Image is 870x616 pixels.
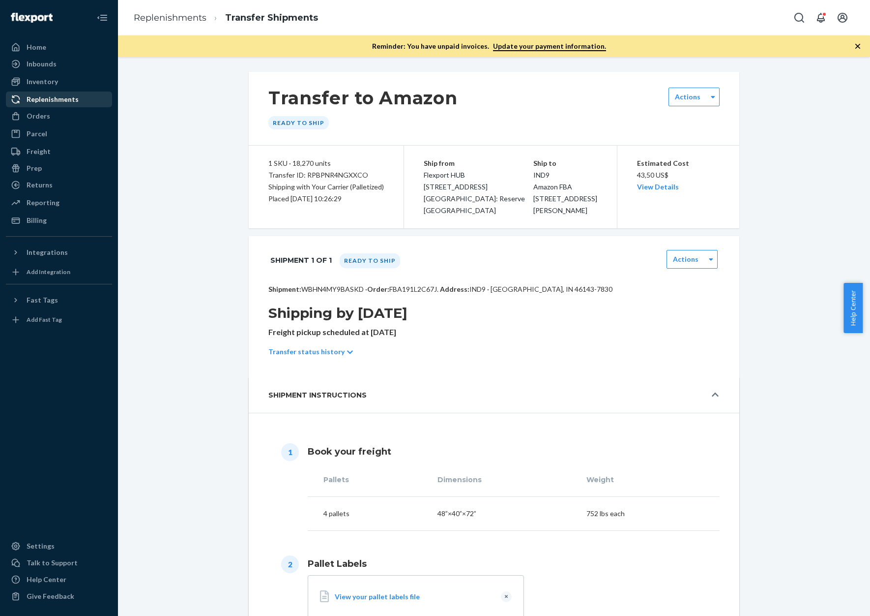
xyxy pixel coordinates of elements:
[6,572,112,587] a: Help Center
[533,157,597,169] p: Ship to
[268,304,720,322] h1: Shipping by [DATE]
[27,180,53,190] div: Returns
[308,463,426,497] th: Pallets
[27,163,42,173] div: Prep
[533,171,597,215] span: IND9 Amazon FBA [STREET_ADDRESS][PERSON_NAME]
[6,74,112,90] a: Inventory
[335,592,493,602] a: View your pallet labels file
[6,56,112,72] a: Inbounds
[843,283,863,333] button: Help Center
[424,171,525,215] span: Flexport HUB [STREET_ADDRESS][GEOGRAPHIC_DATA]: Reserve [GEOGRAPHIC_DATA]
[27,575,66,585] div: Help Center
[268,193,384,205] div: Placed [DATE] 10:26:29
[268,88,458,108] h1: Transfer to Amazon
[27,268,70,276] div: Add Integration
[281,443,299,461] span: 1
[424,157,533,169] p: Ship from
[27,541,55,551] div: Settings
[575,497,720,531] td: 752 lbs each
[308,445,720,458] h1: Book your freight
[6,588,112,604] button: Give Feedback
[811,8,831,28] button: Open notifications
[308,557,720,570] h1: Pallet Labels
[6,144,112,159] a: Freight
[126,3,326,32] ol: breadcrumbs
[268,116,329,129] div: Ready to ship
[426,497,575,531] td: 48”×40”×72”
[27,42,46,52] div: Home
[637,157,720,169] p: Estimated Cost
[27,129,47,139] div: Parcel
[789,8,809,28] button: Open Search Box
[6,108,112,124] a: Orders
[92,8,112,28] button: Close Navigation
[281,555,299,573] span: 2
[134,12,206,23] a: Replenishments
[6,245,112,260] button: Integrations
[6,213,112,228] a: Billing
[6,126,112,142] a: Parcel
[340,253,400,268] div: Ready to ship
[268,181,384,193] p: Shipping with Your Carrier (Palletized)
[11,13,53,23] img: Flexport logo
[372,41,606,51] p: Reminder: You have unpaid invoices.
[493,42,606,51] a: Update your payment information.
[268,284,720,294] p: WBHN4MY9BASKD · IND9 · [GEOGRAPHIC_DATA], IN 46143-7830
[268,169,384,181] div: Transfer ID: RPBPNR4NGXXCO
[575,463,720,497] th: Weight
[268,389,367,401] h5: Shipment Instructions
[833,8,852,28] button: Open account menu
[27,295,58,305] div: Fast Tags
[268,157,384,169] div: 1 SKU · 18,270 units
[27,198,59,208] div: Reporting
[367,285,438,293] span: Order:
[6,538,112,554] a: Settings
[268,347,345,357] p: Transfer status history
[6,160,112,176] a: Prep
[27,111,50,121] div: Orders
[426,463,575,497] th: Dimensions
[440,285,469,293] span: Address:
[268,285,301,293] span: Shipment:
[673,254,698,264] label: Actions
[27,247,68,257] div: Integrations
[501,591,512,602] button: Clear
[637,157,720,193] div: 43,50 US$
[268,327,720,338] p: Freight pickup scheduled at [DATE]
[675,92,700,102] label: Actions
[6,195,112,211] a: Reporting
[225,12,318,23] a: Transfer Shipments
[270,250,332,271] h1: Shipment 1 of 1
[27,216,47,225] div: Billing
[6,555,112,571] a: Talk to Support
[389,285,438,293] span: FBA191L2C67J .
[27,94,79,104] div: Replenishments
[249,377,739,413] button: Shipment Instructions
[27,77,58,87] div: Inventory
[27,59,57,69] div: Inbounds
[27,315,62,324] div: Add Fast Tag
[6,292,112,308] button: Fast Tags
[27,591,74,601] div: Give Feedback
[6,39,112,55] a: Home
[27,147,51,156] div: Freight
[6,264,112,280] a: Add Integration
[6,92,112,107] a: Replenishments
[27,558,78,568] div: Talk to Support
[6,312,112,328] a: Add Fast Tag
[308,497,426,531] td: 4 pallets
[6,177,112,193] a: Returns
[637,183,679,191] a: View Details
